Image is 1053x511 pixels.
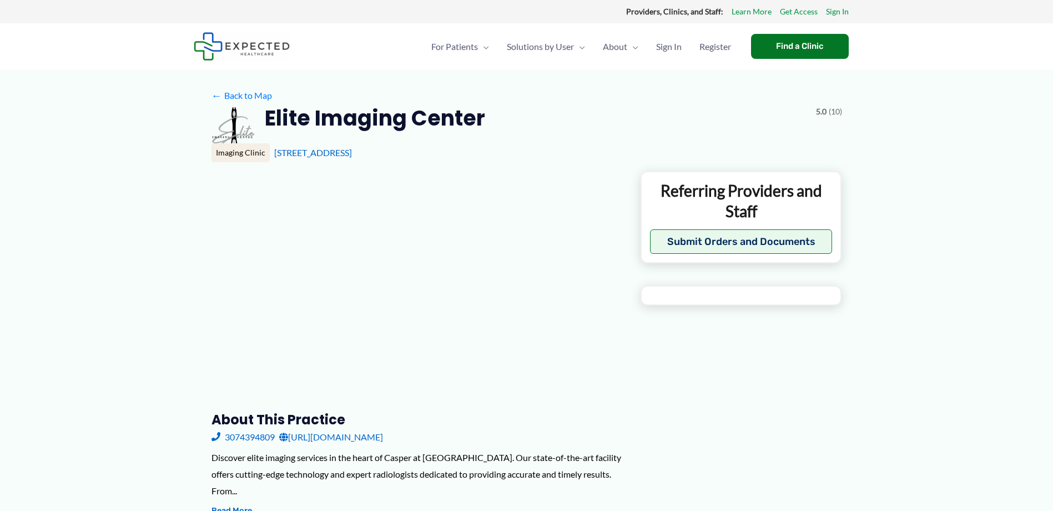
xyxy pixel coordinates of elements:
[265,104,485,132] h2: Elite Imaging Center
[211,143,270,162] div: Imaging Clinic
[422,27,740,66] nav: Primary Site Navigation
[627,27,638,66] span: Menu Toggle
[656,27,682,66] span: Sign In
[751,34,849,59] a: Find a Clinic
[732,4,772,19] a: Learn More
[211,411,623,428] h3: About this practice
[594,27,647,66] a: AboutMenu Toggle
[211,87,272,104] a: ←Back to Map
[603,27,627,66] span: About
[626,7,723,16] strong: Providers, Clinics, and Staff:
[829,104,842,119] span: (10)
[211,449,623,499] div: Discover elite imaging services in the heart of Casper at [GEOGRAPHIC_DATA]. Our state-of-the-art...
[826,4,849,19] a: Sign In
[507,27,574,66] span: Solutions by User
[274,147,352,158] a: [STREET_ADDRESS]
[699,27,731,66] span: Register
[431,27,478,66] span: For Patients
[422,27,498,66] a: For PatientsMenu Toggle
[647,27,691,66] a: Sign In
[211,90,222,101] span: ←
[498,27,594,66] a: Solutions by UserMenu Toggle
[691,27,740,66] a: Register
[279,429,383,445] a: [URL][DOMAIN_NAME]
[574,27,585,66] span: Menu Toggle
[194,32,290,61] img: Expected Healthcare Logo - side, dark font, small
[780,4,818,19] a: Get Access
[650,181,833,221] p: Referring Providers and Staff
[478,27,489,66] span: Menu Toggle
[816,104,827,119] span: 5.0
[211,429,275,445] a: 3074394809
[650,229,833,254] button: Submit Orders and Documents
